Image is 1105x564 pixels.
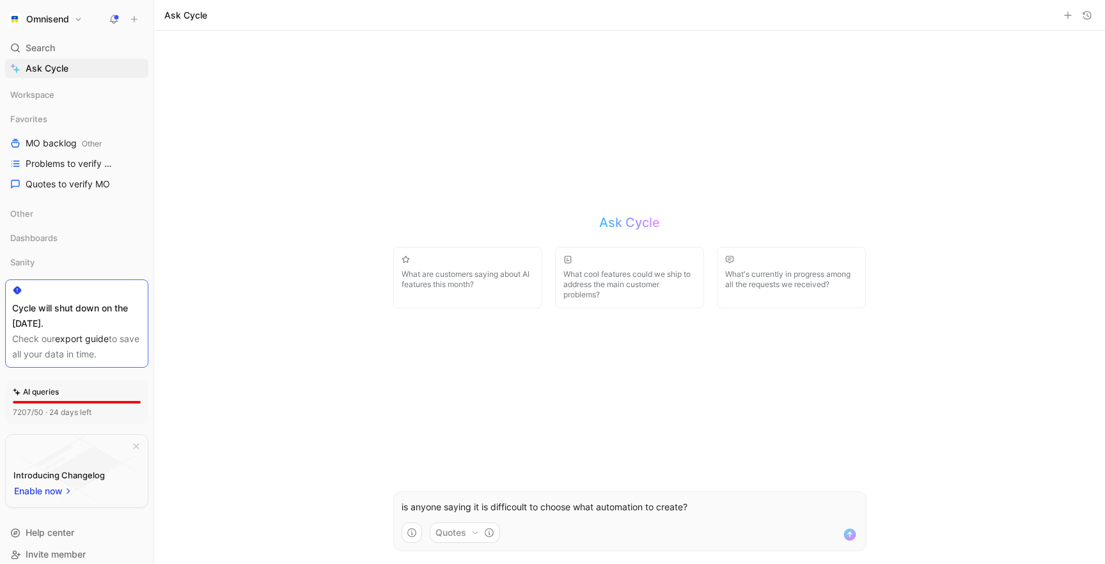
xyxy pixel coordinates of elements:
[12,301,141,331] div: Cycle will shut down on the [DATE].
[55,333,109,344] a: export guide
[82,139,102,148] span: Other
[10,256,35,269] span: Sanity
[5,253,148,272] div: Sanity
[5,10,86,28] button: OmnisendOmnisend
[599,214,660,231] h2: Ask Cycle
[5,228,148,247] div: Dashboards
[13,406,91,419] div: 7207/50 · 24 days left
[13,467,105,483] div: Introducing Changelog
[17,435,137,500] img: bg-BLZuj68n.svg
[10,231,58,244] span: Dashboards
[5,545,148,564] div: Invite member
[26,40,55,56] span: Search
[10,113,47,125] span: Favorites
[5,154,148,173] a: Problems to verify MO
[5,175,148,194] a: Quotes to verify MO
[26,157,116,170] span: Problems to verify MO
[402,499,858,515] p: is anyone saying it is difficoult to choose what automation to create?
[164,9,207,22] h1: Ask Cycle
[8,13,21,26] img: Omnisend
[26,549,86,560] span: Invite member
[5,204,148,223] div: Other
[5,523,148,542] div: Help center
[14,483,64,499] span: Enable now
[5,85,148,104] div: Workspace
[5,134,148,153] a: MO backlogOther
[430,522,500,543] button: Quotes
[725,269,858,290] span: What's currently in progress among all the requests we received?
[563,269,696,300] span: What cool features could we ship to address the main customer problems?
[12,331,141,362] div: Check our to save all your data in time.
[717,247,866,308] button: What's currently in progress among all the requests we received?
[26,137,102,150] span: MO backlog
[26,61,68,76] span: Ask Cycle
[10,207,33,220] span: Other
[393,247,542,308] button: What are customers saying about AI features this month?
[26,178,110,191] span: Quotes to verify MO
[5,204,148,227] div: Other
[13,386,59,398] div: AI queries
[10,88,54,101] span: Workspace
[13,483,74,499] button: Enable now
[26,527,74,538] span: Help center
[5,59,148,78] a: Ask Cycle
[26,13,69,25] h1: Omnisend
[402,269,534,290] span: What are customers saying about AI features this month?
[555,247,704,308] button: What cool features could we ship to address the main customer problems?
[5,228,148,251] div: Dashboards
[5,109,148,129] div: Favorites
[5,38,148,58] div: Search
[5,253,148,276] div: Sanity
